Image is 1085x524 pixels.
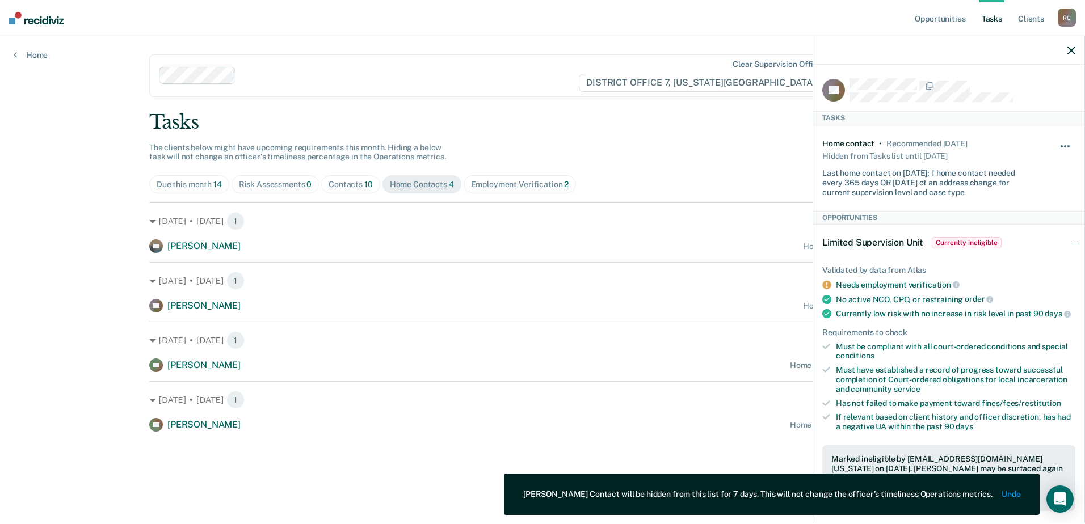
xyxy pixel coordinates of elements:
span: 10 [364,180,373,189]
span: 1 [226,331,245,349]
div: Last home contact on [DATE]; 1 home contact needed every 365 days OR [DATE] of an address change ... [822,164,1033,197]
div: Requirements to check [822,328,1075,337]
span: fines/fees/restitution [982,399,1061,408]
div: [DATE] • [DATE] [149,212,936,230]
div: Validated by data from Atlas [822,265,1075,275]
div: Recommended in 21 days [886,139,967,149]
span: order [965,294,993,303]
span: [PERSON_NAME] [167,419,241,430]
span: DISTRICT OFFICE 7, [US_STATE][GEOGRAPHIC_DATA] [579,74,831,92]
div: Clear supervision officers [733,60,829,69]
img: Recidiviz [9,12,64,24]
div: Risk Assessments [239,180,312,189]
div: Contacts [329,180,373,189]
div: Employment Verification [471,180,569,189]
span: [PERSON_NAME] [167,300,241,311]
div: Tasks [149,111,936,134]
span: Currently ineligible [932,237,1002,248]
div: Home contact recommended [DATE] [803,301,936,311]
span: [PERSON_NAME] [167,360,241,370]
button: Undo [1002,489,1020,499]
span: 2 [564,180,569,189]
div: Marked ineligible by [EMAIL_ADDRESS][DOMAIN_NAME][US_STATE] on [DATE]. [PERSON_NAME] may be surfa... [831,454,1066,483]
div: Open Intercom Messenger [1046,485,1074,513]
div: Limited Supervision UnitCurrently ineligible [813,225,1084,261]
span: 1 [226,391,245,409]
span: days [956,422,973,431]
div: • [879,139,882,149]
span: 1 [226,212,245,230]
div: Must have established a record of progress toward successful completion of Court-ordered obligati... [836,365,1075,394]
div: Needs employment verification [836,280,1075,290]
div: Currently low risk with no increase in risk level in past 90 [836,309,1075,319]
div: Home contact recommended in a month [790,361,936,370]
div: Home contact recommended in a month [790,420,936,430]
div: [PERSON_NAME] Contact will be hidden from this list for 7 days. This will not change the officer'... [523,489,993,499]
a: Home [14,50,48,60]
div: Due this month [157,180,222,189]
span: 0 [306,180,312,189]
div: [DATE] • [DATE] [149,331,936,349]
div: If relevant based on client history and officer discretion, has had a negative UA within the past 90 [836,412,1075,432]
div: Home Contacts [390,180,454,189]
span: Limited Supervision Unit [822,237,923,248]
div: No active NCO, CPO, or restraining [836,294,1075,305]
div: R C [1058,9,1076,27]
span: [PERSON_NAME] [167,240,241,251]
div: Has not failed to make payment toward [836,399,1075,408]
span: days [1045,309,1070,318]
span: service [894,384,920,394]
div: Home contact [822,139,874,149]
span: 1 [226,272,245,290]
span: 4 [449,180,454,189]
div: Tasks [813,111,1084,125]
div: Opportunities [813,211,1084,225]
span: The clients below might have upcoming requirements this month. Hiding a below task will not chang... [149,143,446,162]
div: Home contact recommended [DATE] [803,242,936,251]
div: Must be compliant with all court-ordered conditions and special conditions [836,342,1075,361]
div: [DATE] • [DATE] [149,391,936,409]
div: [DATE] • [DATE] [149,272,936,290]
span: 14 [213,180,222,189]
div: Hidden from Tasks list until [DATE] [822,148,948,164]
